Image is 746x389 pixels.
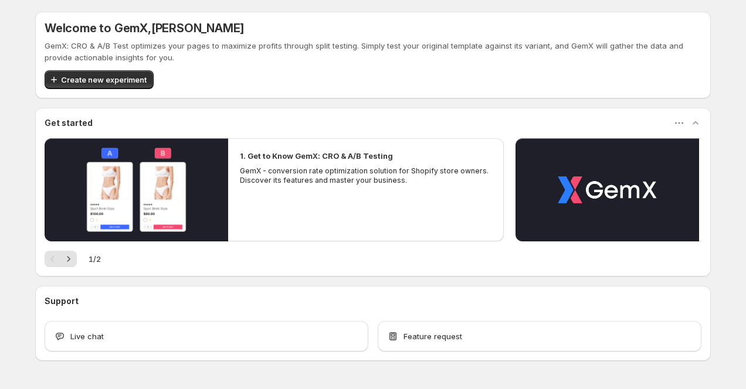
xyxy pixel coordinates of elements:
p: GemX - conversion rate optimization solution for Shopify store owners. Discover its features and ... [240,166,492,185]
span: Feature request [403,330,462,342]
h5: Welcome to GemX [45,21,244,35]
span: , [PERSON_NAME] [148,21,244,35]
h2: 1. Get to Know GemX: CRO & A/B Testing [240,150,393,162]
button: Create new experiment [45,70,154,89]
nav: Pagination [45,251,77,267]
button: Play video [516,138,699,241]
span: Live chat [70,330,104,342]
button: Play video [45,138,228,241]
p: GemX: CRO & A/B Test optimizes your pages to maximize profits through split testing. Simply test ... [45,40,701,63]
h3: Get started [45,117,93,129]
h3: Support [45,295,79,307]
button: Next [60,251,77,267]
span: Create new experiment [61,74,147,86]
span: 1 / 2 [89,253,101,265]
